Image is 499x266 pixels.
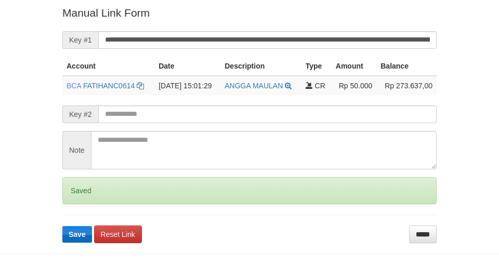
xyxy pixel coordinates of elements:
[62,177,437,204] div: Saved
[220,57,301,76] th: Description
[154,76,220,95] td: [DATE] 15:01:29
[332,57,376,76] th: Amount
[332,76,376,95] td: Rp 50.000
[62,31,98,49] span: Key #1
[62,226,92,243] button: Save
[225,82,283,90] a: ANGGA MAULAN
[69,230,86,238] span: Save
[376,57,437,76] th: Balance
[67,82,81,90] span: BCA
[376,76,437,95] td: Rp 273.637,00
[62,5,437,20] p: Manual Link Form
[315,82,325,90] span: CR
[94,225,142,243] a: Reset Link
[62,131,91,169] span: Note
[301,57,332,76] th: Type
[101,230,135,238] span: Reset Link
[62,57,154,76] th: Account
[62,105,98,123] span: Key #2
[154,57,220,76] th: Date
[137,82,144,90] a: Copy FATIHANC0614 to clipboard
[83,82,135,90] a: FATIHANC0614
